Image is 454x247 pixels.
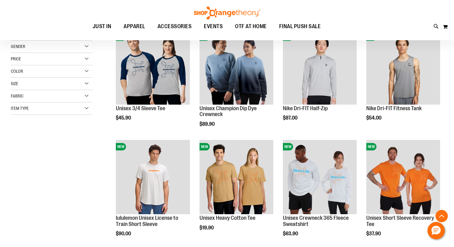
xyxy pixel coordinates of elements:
[283,30,357,105] a: Nike Dri-FIT Half-ZipNEW
[200,121,216,127] span: $89.90
[193,6,261,19] img: Shop Orangetheory
[11,69,23,74] span: Color
[116,140,190,214] img: lululemon Unisex License to Train Short Sleeve
[366,231,382,236] span: $37.90
[116,30,190,104] img: Unisex 3/4 Sleeve Tee
[366,115,382,121] span: $54.00
[116,140,190,215] a: lululemon Unisex License to Train Short SleeveNEW
[200,140,273,215] a: Unisex Heavy Cotton TeeNEW
[273,19,327,34] a: FINAL PUSH SALE
[235,19,267,33] span: OTF AT HOME
[283,215,349,227] a: Unisex Crewneck 365 Fleece Sweatshirt
[117,19,151,34] a: APPAREL
[366,143,376,150] span: NEW
[116,143,126,150] span: NEW
[366,30,440,105] a: Nike Dri-FIT Fitness TankNEW
[283,30,357,104] img: Nike Dri-FIT Half-Zip
[200,30,273,104] img: Unisex Champion Dip Dye Crewneck
[363,27,443,136] div: product
[86,19,118,33] a: JUST IN
[283,105,328,111] a: Nike Dri-FIT Half-Zip
[204,19,223,33] span: EVENTS
[200,143,210,150] span: NEW
[198,19,229,34] a: EVENTS
[200,225,215,231] span: $19.90
[200,30,273,105] a: Unisex Champion Dip Dye CrewneckNEW
[200,105,257,118] a: Unisex Champion Dip Dye Crewneck
[283,231,299,236] span: $63.90
[116,30,190,105] a: Unisex 3/4 Sleeve TeeNEW
[283,143,293,150] span: NEW
[279,19,321,33] span: FINAL PUSH SALE
[124,19,145,33] span: APPAREL
[11,56,21,61] span: Price
[366,30,440,104] img: Nike Dri-FIT Fitness Tank
[113,27,193,136] div: product
[283,140,357,214] img: Unisex Crewneck 365 Fleece Sweatshirt
[116,115,132,121] span: $45.90
[116,105,165,111] a: Unisex 3/4 Sleeve Tee
[151,19,198,34] a: ACCESSORIES
[158,19,192,33] span: ACCESSORIES
[366,140,440,215] a: Unisex Short Sleeve Recovery TeeNEW
[229,19,273,34] a: OTF AT HOME
[200,140,273,214] img: Unisex Heavy Cotton Tee
[11,44,25,49] span: Gender
[196,137,276,246] div: product
[427,222,445,239] button: Hello, have a question? Let’s chat.
[11,93,23,98] span: Fabric
[116,231,132,236] span: $90.00
[366,140,440,214] img: Unisex Short Sleeve Recovery Tee
[366,215,434,227] a: Unisex Short Sleeve Recovery Tee
[116,215,178,227] a: lululemon Unisex License to Train Short Sleeve
[283,140,357,215] a: Unisex Crewneck 365 Fleece SweatshirtNEW
[11,81,18,86] span: Size
[11,106,29,111] span: Item Type
[280,27,360,136] div: product
[435,210,448,222] button: Back To Top
[196,27,276,143] div: product
[93,19,111,33] span: JUST IN
[283,115,298,121] span: $87.00
[200,215,255,221] a: Unisex Heavy Cotton Tee
[366,105,422,111] a: Nike Dri-FIT Fitness Tank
